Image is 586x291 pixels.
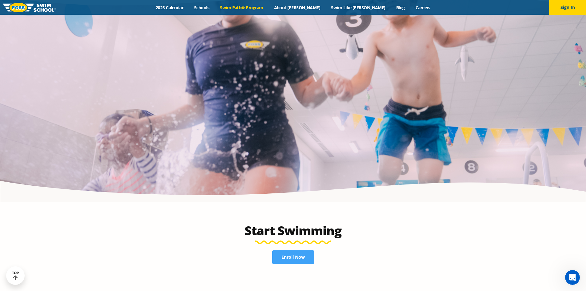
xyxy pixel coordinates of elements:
[150,5,189,10] a: 2025 Calendar
[391,5,410,10] a: Blog
[281,255,305,259] span: Enroll Now
[12,271,19,281] div: TOP
[3,3,56,12] img: FOSS Swim School Logo
[148,223,438,238] h2: Start Swimming
[410,5,436,10] a: Careers
[269,5,326,10] a: About [PERSON_NAME]
[272,250,314,264] a: Enroll Now
[215,5,269,10] a: Swim Path® Program
[189,5,215,10] a: Schools
[326,5,391,10] a: Swim Like [PERSON_NAME]
[565,270,580,285] iframe: Intercom live chat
